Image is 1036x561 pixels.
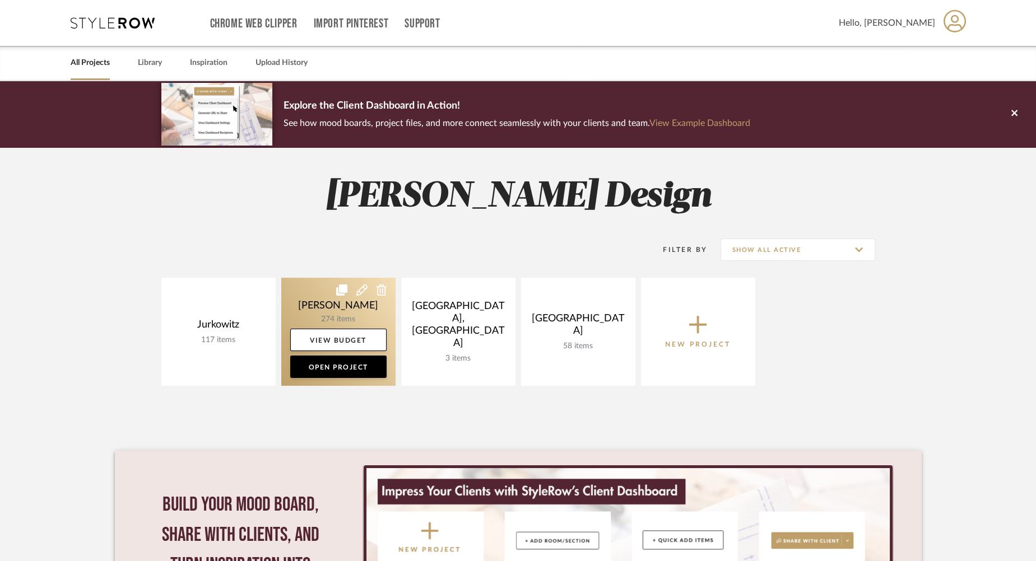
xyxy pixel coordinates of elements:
[284,97,750,115] p: Explore the Client Dashboard in Action!
[170,335,267,345] div: 117 items
[405,19,440,29] a: Support
[530,312,626,342] div: [GEOGRAPHIC_DATA]
[290,329,387,351] a: View Budget
[641,278,755,386] button: New Project
[649,119,750,128] a: View Example Dashboard
[115,176,922,218] h2: [PERSON_NAME] Design
[665,339,731,350] p: New Project
[161,83,272,145] img: d5d033c5-7b12-40c2-a960-1ecee1989c38.png
[138,55,162,71] a: Library
[313,19,388,29] a: Import Pinterest
[839,16,935,30] span: Hello, [PERSON_NAME]
[284,115,750,131] p: See how mood boards, project files, and more connect seamlessly with your clients and team.
[210,19,298,29] a: Chrome Web Clipper
[170,319,267,335] div: Jurkowitz
[410,354,507,363] div: 3 items
[71,55,110,71] a: All Projects
[255,55,308,71] a: Upload History
[649,244,708,255] div: Filter By
[290,356,387,378] a: Open Project
[410,300,507,354] div: [GEOGRAPHIC_DATA], [GEOGRAPHIC_DATA]
[190,55,227,71] a: Inspiration
[530,342,626,351] div: 58 items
